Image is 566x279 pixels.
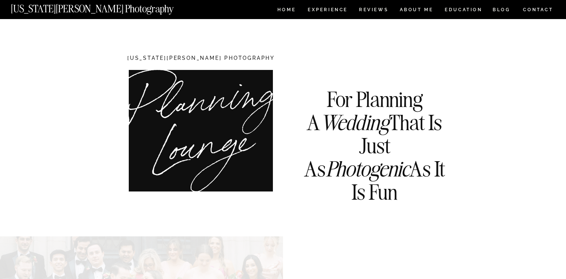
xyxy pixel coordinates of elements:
[121,80,286,164] h1: Planning Lounge
[276,7,297,14] a: HOME
[523,6,554,14] a: CONTACT
[444,7,483,14] a: EDUCATION
[359,7,387,14] a: REVIEWS
[320,109,389,136] i: Wedding
[124,55,278,61] h1: [US_STATE][PERSON_NAME] PHOTOGRAPHY
[326,156,410,182] i: Photogenic
[493,7,511,14] a: BLOG
[296,88,453,174] h3: For Planning A That Is Just As As It Is Fun
[399,7,433,14] a: ABOUT ME
[11,4,199,10] a: [US_STATE][PERSON_NAME] Photography
[308,7,347,14] a: Experience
